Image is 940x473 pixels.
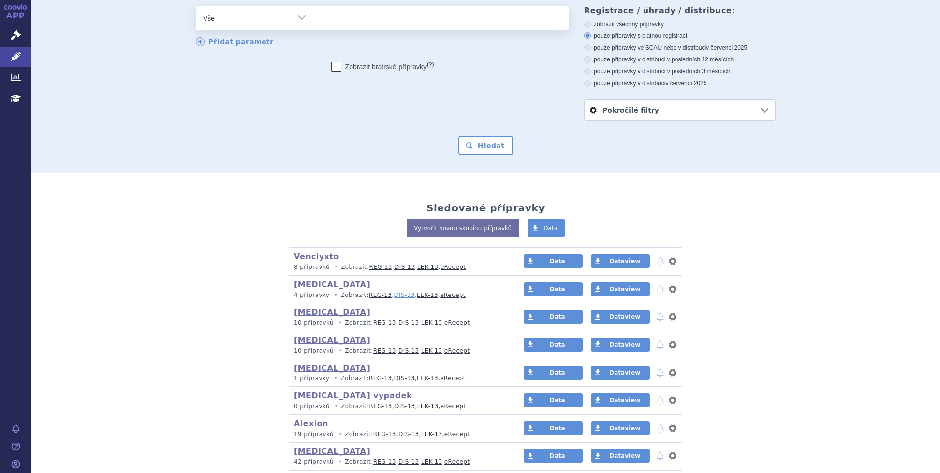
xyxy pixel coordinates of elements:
a: REG-13 [369,375,392,382]
a: Venclyxto [294,252,339,261]
a: Data [524,338,583,352]
i: • [332,374,341,383]
label: Zobrazit bratrské přípravky [331,62,434,72]
span: Dataview [609,313,640,320]
i: • [336,430,345,439]
span: Data [550,452,565,459]
span: Data [550,425,565,432]
button: nastavení [668,422,677,434]
a: LEK-13 [417,403,439,410]
a: LEK-13 [421,431,442,438]
p: Zobrazit: , , , [294,291,505,299]
span: 1 přípravky [294,375,329,382]
a: Data [524,393,583,407]
a: DIS-13 [394,403,415,410]
a: eRecept [440,292,466,298]
span: v červenci 2025 [665,80,706,87]
a: Přidat parametr [196,37,274,46]
a: Data [524,310,583,324]
a: [MEDICAL_DATA] [294,307,370,317]
a: eRecept [444,319,470,326]
button: notifikace [655,394,665,406]
span: Data [550,369,565,376]
span: 19 přípravků [294,431,334,438]
span: Dataview [609,369,640,376]
i: • [336,458,345,466]
a: Dataview [591,310,650,324]
button: notifikace [655,283,665,295]
a: Data [524,421,583,435]
a: [MEDICAL_DATA] [294,446,370,456]
a: DIS-13 [398,319,419,326]
button: nastavení [668,394,677,406]
label: pouze přípravky v distribuci v posledních 12 měsících [584,56,776,63]
a: Vytvořit novou skupinu přípravků [407,219,519,237]
a: DIS-13 [398,431,419,438]
a: LEK-13 [417,292,438,298]
a: Dataview [591,282,650,296]
a: REG-13 [373,319,396,326]
a: Dataview [591,421,650,435]
a: Pokročilé filtry [585,100,775,120]
a: REG-13 [369,403,392,410]
a: eRecept [444,347,470,354]
span: Dataview [609,425,640,432]
abbr: (?) [427,61,434,68]
a: Data [524,366,583,380]
button: nastavení [668,367,677,379]
a: Data [528,219,565,237]
a: Data [524,254,583,268]
a: Dataview [591,254,650,268]
label: pouze přípravky s platnou registrací [584,32,776,40]
a: Dataview [591,338,650,352]
a: LEK-13 [421,458,442,465]
label: zobrazit všechny přípravky [584,20,776,28]
i: • [336,347,345,355]
a: DIS-13 [398,458,419,465]
a: DIS-13 [398,347,419,354]
span: Dataview [609,258,640,265]
label: pouze přípravky v distribuci [584,79,776,87]
button: notifikace [655,367,665,379]
button: notifikace [655,339,665,351]
a: eRecept [441,264,466,270]
p: Zobrazit: , , , [294,319,505,327]
a: REG-13 [373,431,396,438]
a: DIS-13 [394,375,414,382]
a: LEK-13 [421,319,442,326]
a: Dataview [591,366,650,380]
a: [MEDICAL_DATA] [294,280,370,289]
button: nastavení [668,283,677,295]
p: Zobrazit: , , , [294,458,505,466]
button: nastavení [668,339,677,351]
a: [MEDICAL_DATA] [294,363,370,373]
span: Dataview [609,397,640,404]
a: Dataview [591,393,650,407]
button: nastavení [668,255,677,267]
span: 10 přípravků [294,347,334,354]
span: Data [550,313,565,320]
i: • [332,263,341,271]
button: notifikace [655,450,665,462]
a: eRecept [441,403,466,410]
p: Zobrazit: , , , [294,263,505,271]
a: Data [524,282,583,296]
a: Dataview [591,449,650,463]
label: pouze přípravky v distribuci v posledních 3 měsících [584,67,776,75]
button: notifikace [655,422,665,434]
span: Data [550,341,565,348]
p: Zobrazit: , , , [294,374,505,383]
button: notifikace [655,311,665,323]
h3: Registrace / úhrady / distribuce: [584,6,776,15]
a: REG-13 [373,458,396,465]
i: • [336,319,345,327]
h2: Sledované přípravky [426,202,545,214]
a: eRecept [440,375,466,382]
span: 10 přípravků [294,319,334,326]
a: eRecept [444,431,470,438]
a: REG-13 [369,264,392,270]
a: [MEDICAL_DATA] vypadek [294,391,412,400]
span: Data [550,258,565,265]
button: notifikace [655,255,665,267]
p: Zobrazit: , , , [294,430,505,439]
